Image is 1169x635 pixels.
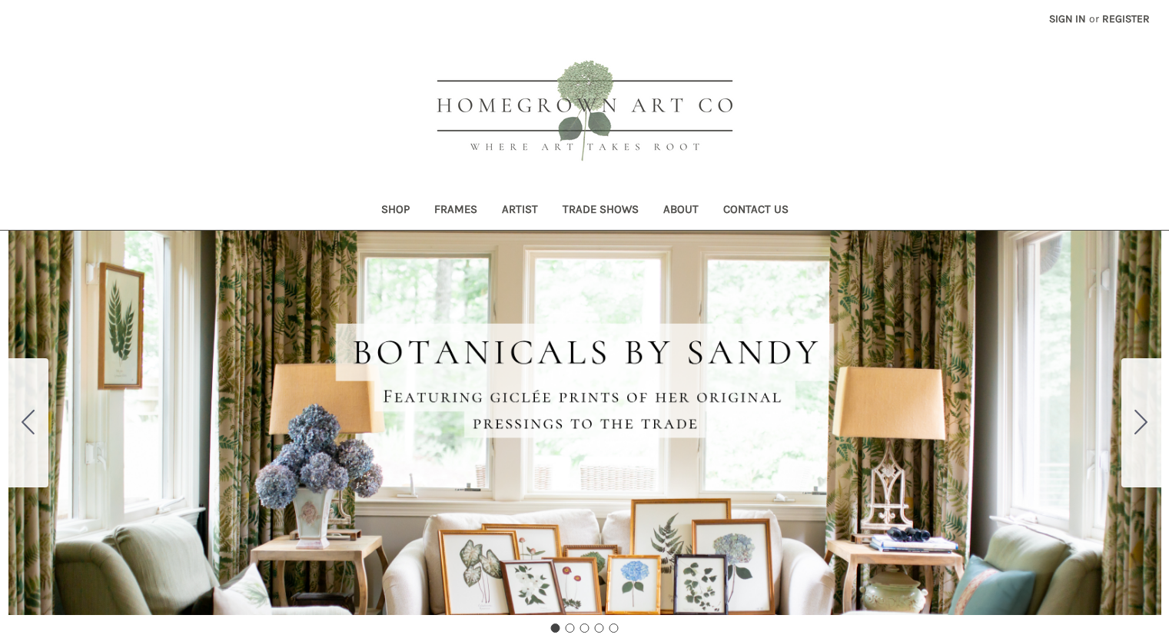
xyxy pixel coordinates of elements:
[8,358,48,487] button: Go to slide 5
[711,192,801,230] a: Contact Us
[550,192,651,230] a: Trade Shows
[595,623,604,633] button: Go to slide 4
[551,623,560,633] button: Go to slide 1
[369,192,422,230] a: Shop
[412,43,758,181] img: HOMEGROWN ART CO
[580,623,589,633] button: Go to slide 3
[651,192,711,230] a: About
[609,623,619,633] button: Go to slide 5
[566,623,575,633] button: Go to slide 2
[422,192,490,230] a: Frames
[1088,11,1101,27] span: or
[1121,358,1161,487] button: Go to slide 2
[490,192,550,230] a: Artist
